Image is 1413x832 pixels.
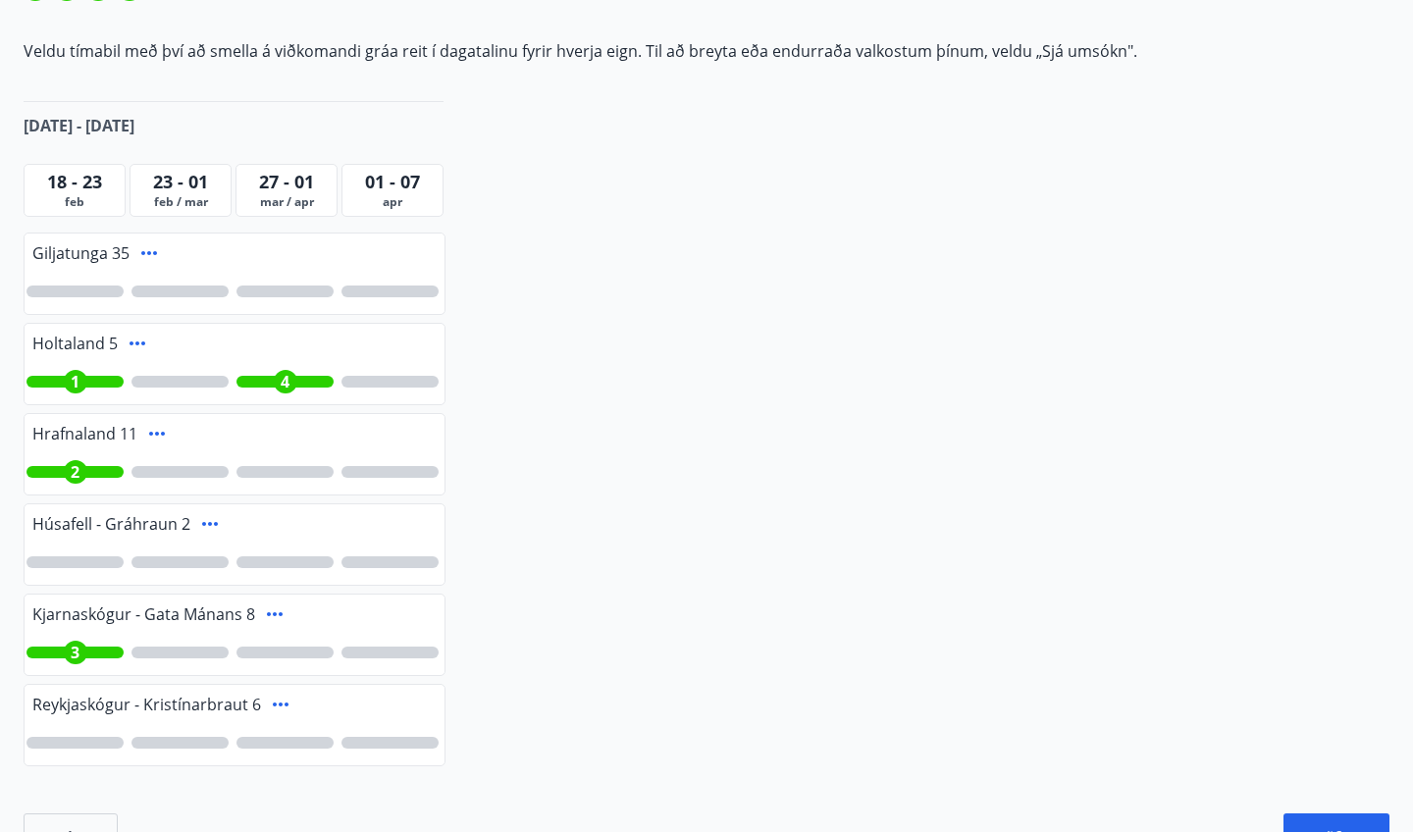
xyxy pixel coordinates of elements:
span: 23 - 01 [153,170,208,193]
span: 01 - 07 [365,170,420,193]
span: 3 [71,642,79,663]
span: Reykjaskógur - Kristínarbraut 6 [32,694,261,715]
span: Giljatunga 35 [32,242,130,264]
span: [DATE] - [DATE] [24,115,134,136]
span: feb / mar [134,194,227,210]
span: Kjarnaskógur - Gata Mánans 8 [32,603,255,625]
span: 18 - 23 [47,170,102,193]
span: Húsafell - Gráhraun 2 [32,513,190,535]
span: 4 [281,371,289,392]
span: apr [346,194,439,210]
span: mar / apr [240,194,333,210]
span: feb [28,194,121,210]
p: Veldu tímabil með því að smella á viðkomandi gráa reit í dagatalinu fyrir hverja eign. Til að bre... [24,40,1389,62]
span: Holtaland 5 [32,333,118,354]
span: 27 - 01 [259,170,314,193]
span: Hrafnaland 11 [32,423,137,444]
span: 2 [71,461,79,483]
span: 1 [71,371,79,392]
